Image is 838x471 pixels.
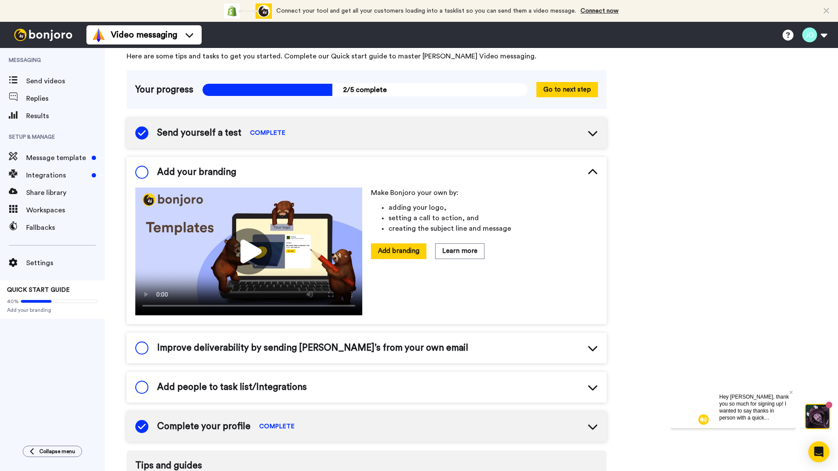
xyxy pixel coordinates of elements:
[224,3,272,19] div: animation
[127,51,607,61] span: Here are some tips and tasks to get you started. Complete our Quick start guide to master [PERSON...
[371,243,426,259] button: Add branding
[435,243,484,259] button: Learn more
[111,29,177,41] span: Video messaging
[157,341,468,355] span: Improve deliverability by sending [PERSON_NAME]’s from your own email
[7,298,19,305] span: 40%
[1,2,24,25] img: c638375f-eacb-431c-9714-bd8d08f708a7-1584310529.jpg
[23,446,82,457] button: Collapse menu
[157,420,251,433] span: Complete your profile
[26,222,105,233] span: Fallbacks
[202,83,528,96] span: 2/5 complete
[26,153,88,163] span: Message template
[26,76,105,86] span: Send videos
[536,82,598,97] button: Go to next step
[580,8,618,14] a: Connect now
[26,93,105,104] span: Replies
[7,307,98,314] span: Add your branding
[7,287,70,293] span: QUICK START GUIDE
[49,7,118,97] span: Hey [PERSON_NAME], thank you so much for signing up! I wanted to say thanks in person with a quic...
[26,188,105,198] span: Share library
[371,188,598,198] p: Make Bonjoro your own by:
[808,441,829,462] div: Open Intercom Messenger
[92,28,106,42] img: vm-color.svg
[157,126,241,140] span: Send yourself a test
[28,28,38,38] img: mute-white.svg
[276,8,576,14] span: Connect your tool and get all your customers loading into a tasklist so you can send them a video...
[157,166,236,179] span: Add your branding
[259,422,295,431] span: COMPLETE
[26,170,88,181] span: Integrations
[388,202,598,213] li: adding your logo,
[26,111,105,121] span: Results
[26,205,105,215] span: Workspaces
[10,29,76,41] img: bj-logo-header-white.svg
[388,213,598,223] li: setting a call to action, and
[135,83,193,96] span: Your progress
[39,448,75,455] span: Collapse menu
[388,223,598,234] li: creating the subject line and message
[157,381,307,394] span: Add people to task list/Integrations
[26,258,105,268] span: Settings
[250,129,285,137] span: COMPLETE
